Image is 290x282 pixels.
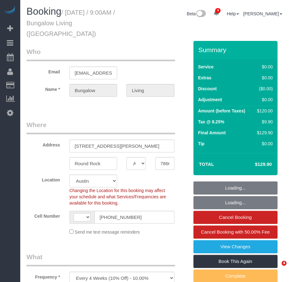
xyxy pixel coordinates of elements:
div: $0.00 [254,75,273,81]
a: 9 [210,6,222,20]
input: Last Name [126,84,174,97]
legend: Where [26,120,175,134]
label: Service [198,64,214,70]
div: $120.00 [254,108,273,114]
a: Cancel Booking [193,211,278,224]
span: Cancel Booking with 50.00% Fee [201,229,270,235]
a: [PERSON_NAME] [243,11,282,16]
img: Automaid Logo [4,6,16,15]
a: Help [227,11,239,16]
a: Beta [187,11,206,16]
span: Changing the Location for this booking may affect your schedule and what Services/Frequencies are... [69,188,166,205]
input: City [69,157,117,170]
div: $129.90 [254,130,273,136]
label: Name * [22,84,65,92]
span: 9 [215,8,221,13]
label: Amount (before Taxes) [198,108,245,114]
a: Cancel Booking with 50.00% Fee [193,225,278,239]
label: Tax @ 8.25% [198,119,224,125]
legend: Who [26,47,175,61]
h4: $129.90 [236,162,272,167]
input: First Name [69,84,117,97]
span: Booking [26,6,61,17]
label: Cell Number [22,211,65,219]
input: Zip Code [155,157,174,170]
div: $9.90 [254,119,273,125]
label: Frequency * [22,272,65,280]
div: $0.00 [254,64,273,70]
label: Adjustment [198,96,222,103]
input: Cell Number [94,211,174,224]
div: $0.00 [254,141,273,147]
span: 4 [282,261,287,266]
label: Email [22,67,65,75]
span: Send me text message reminders [75,230,140,235]
legend: What [26,252,175,266]
label: Tip [198,141,205,147]
strong: Total [199,161,214,167]
small: / [DATE] / 9:00AM / Bungalow Living ([GEOGRAPHIC_DATA]) [26,9,115,37]
div: $0.00 [254,96,273,103]
div: ($0.00) [254,86,273,92]
input: Email [69,67,117,79]
h3: Summary [198,46,274,53]
label: Discount [198,86,217,92]
label: Extras [198,75,212,81]
iframe: Intercom live chat [269,261,284,276]
label: Address [22,140,65,148]
label: Location [22,175,65,183]
img: New interface [196,10,206,18]
a: View Changes [193,240,278,253]
label: Final Amount [198,130,226,136]
a: Book This Again [193,255,278,268]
